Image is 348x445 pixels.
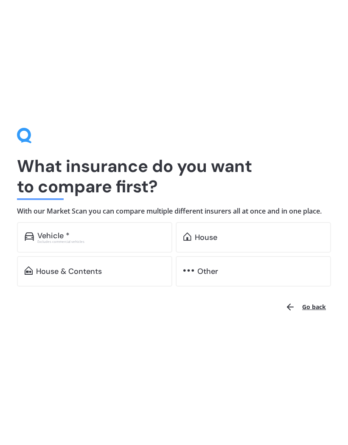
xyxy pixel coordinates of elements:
[197,267,218,276] div: Other
[25,266,33,275] img: home-and-contents.b802091223b8502ef2dd.svg
[183,266,194,275] img: other.81dba5aafe580aa69f38.svg
[37,231,70,240] div: Vehicle *
[37,240,165,243] div: Excludes commercial vehicles
[17,207,331,216] h4: With our Market Scan you can compare multiple different insurers all at once and in one place.
[17,156,331,197] h1: What insurance do you want to compare first?
[183,232,191,241] img: home.91c183c226a05b4dc763.svg
[36,267,102,276] div: House & Contents
[25,232,34,241] img: car.f15378c7a67c060ca3f3.svg
[280,297,331,317] button: Go back
[195,233,217,242] div: House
